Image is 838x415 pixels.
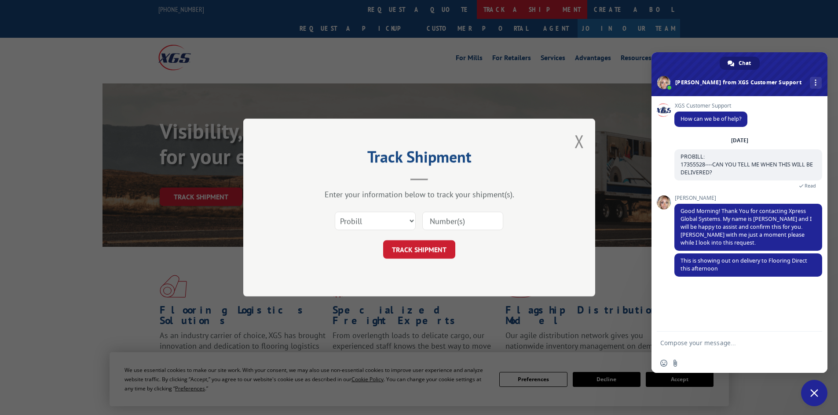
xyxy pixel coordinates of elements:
div: [DATE] [731,138,748,143]
button: TRACK SHIPMENT [383,240,455,259]
textarea: Compose your message... [660,339,799,347]
span: Insert an emoji [660,360,667,367]
div: Close chat [801,380,827,406]
div: Chat [720,57,760,70]
h2: Track Shipment [287,151,551,167]
span: XGS Customer Support [674,103,747,109]
span: [PERSON_NAME] [674,195,822,201]
span: How can we be of help? [681,115,741,123]
span: Good Morning! Thank You for contacting Xpress Global Systems. My name is [PERSON_NAME] and I will... [681,207,812,246]
span: This is showing out on delivery to Flooring Direct this afternoon [681,257,807,272]
span: Send a file [672,360,679,367]
span: Read [805,183,816,189]
button: Close modal [575,130,584,153]
span: Chat [739,57,751,70]
span: PROBILL: 17355528----CAN YOU TELL ME WHEN THIS WILL BE DELIVERED? [681,153,813,176]
div: Enter your information below to track your shipment(s). [287,189,551,199]
div: More channels [810,77,822,89]
input: Number(s) [422,212,503,230]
